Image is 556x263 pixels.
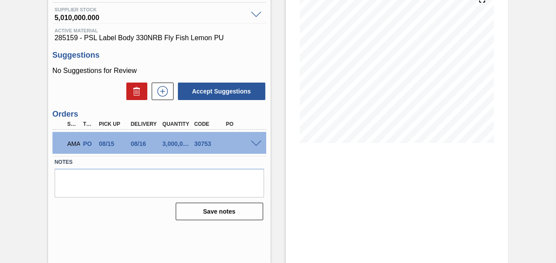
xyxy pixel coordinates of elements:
[129,121,163,127] div: Delivery
[97,140,131,147] div: 08/15/2025
[224,121,258,127] div: PO
[97,121,131,127] div: Pick up
[122,83,147,100] div: Delete Suggestions
[176,203,263,220] button: Save notes
[129,140,163,147] div: 08/16/2025
[55,34,264,42] span: 285159 - PSL Label Body 330NRB Fly Fish Lemon PU
[67,140,78,147] p: AMA
[52,67,266,75] p: No Suggestions for Review
[55,156,264,169] label: Notes
[81,140,96,147] div: Purchase order
[160,140,195,147] div: 3,000,000.000
[147,83,174,100] div: New suggestion
[52,51,266,60] h3: Suggestions
[81,121,96,127] div: Type
[192,121,226,127] div: Code
[52,110,266,119] h3: Orders
[178,83,265,100] button: Accept Suggestions
[160,121,195,127] div: Quantity
[174,82,266,101] div: Accept Suggestions
[65,134,80,153] div: Awaiting Manager Approval
[55,12,247,21] span: 5,010,000.000
[55,7,247,12] span: Supplier Stock
[55,28,264,33] span: Active Material
[65,121,80,127] div: Step
[192,140,226,147] div: 30753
